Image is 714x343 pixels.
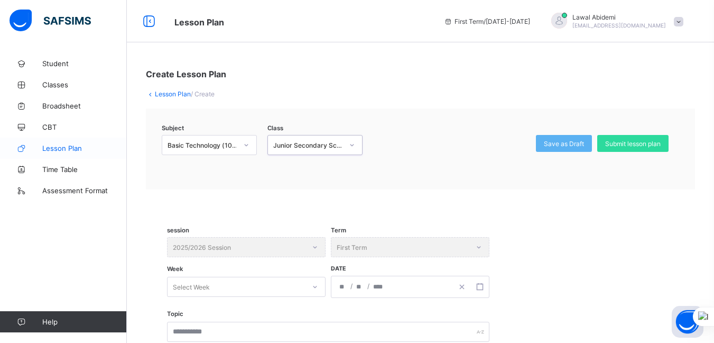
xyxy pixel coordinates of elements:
span: [EMAIL_ADDRESS][DOMAIN_NAME] [572,22,666,29]
div: Junior Secondary School Two - . [273,141,343,149]
span: Time Table [42,165,127,174]
span: Lesson Plan [42,144,127,152]
span: Save as Draft [544,140,584,148]
span: / [366,282,370,291]
div: Basic Technology (108) [168,141,237,149]
span: Help [42,318,126,326]
span: Lesson Plan [174,17,224,28]
span: / Create [191,90,215,98]
span: Assessment Format [42,186,127,195]
span: Lawal Abidemi [572,13,666,21]
img: safsims [10,10,91,32]
span: Week [167,265,183,273]
span: session [167,227,189,234]
a: Lesson Plan [155,90,191,98]
span: / [349,282,354,291]
span: CBT [42,123,127,131]
span: session/term information [444,17,530,25]
button: Open asap [672,306,703,338]
span: Student [42,59,127,68]
span: Subject [162,124,184,132]
span: Classes [42,80,127,89]
span: Create Lesson Plan [146,69,226,79]
span: Term [331,227,346,234]
div: Select Week [173,277,210,297]
span: Date [331,265,346,272]
span: Class [267,124,283,132]
label: Topic [167,310,183,318]
span: Submit lesson plan [605,140,661,148]
div: LawalAbidemi [541,13,689,30]
span: Broadsheet [42,102,127,110]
